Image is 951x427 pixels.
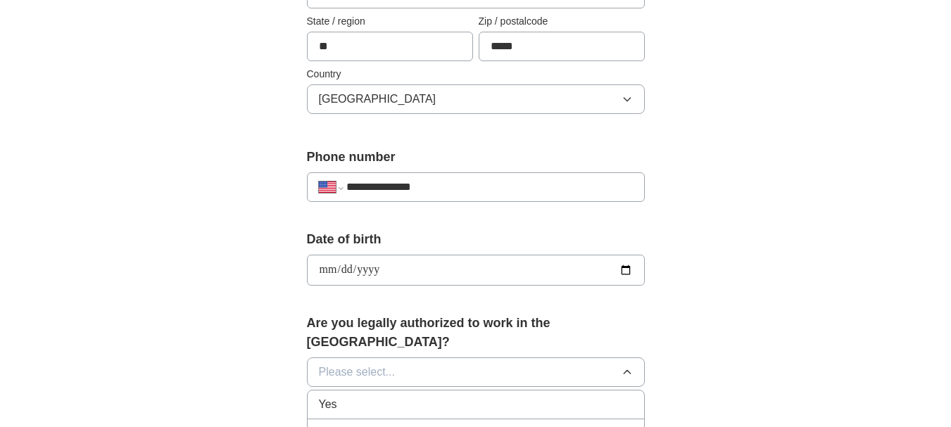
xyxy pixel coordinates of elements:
[307,67,645,82] label: Country
[307,314,645,352] label: Are you legally authorized to work in the [GEOGRAPHIC_DATA]?
[307,357,645,387] button: Please select...
[307,230,645,249] label: Date of birth
[479,14,645,29] label: Zip / postalcode
[319,91,436,108] span: [GEOGRAPHIC_DATA]
[307,14,473,29] label: State / region
[319,396,337,413] span: Yes
[307,148,645,167] label: Phone number
[307,84,645,114] button: [GEOGRAPHIC_DATA]
[319,364,396,381] span: Please select...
